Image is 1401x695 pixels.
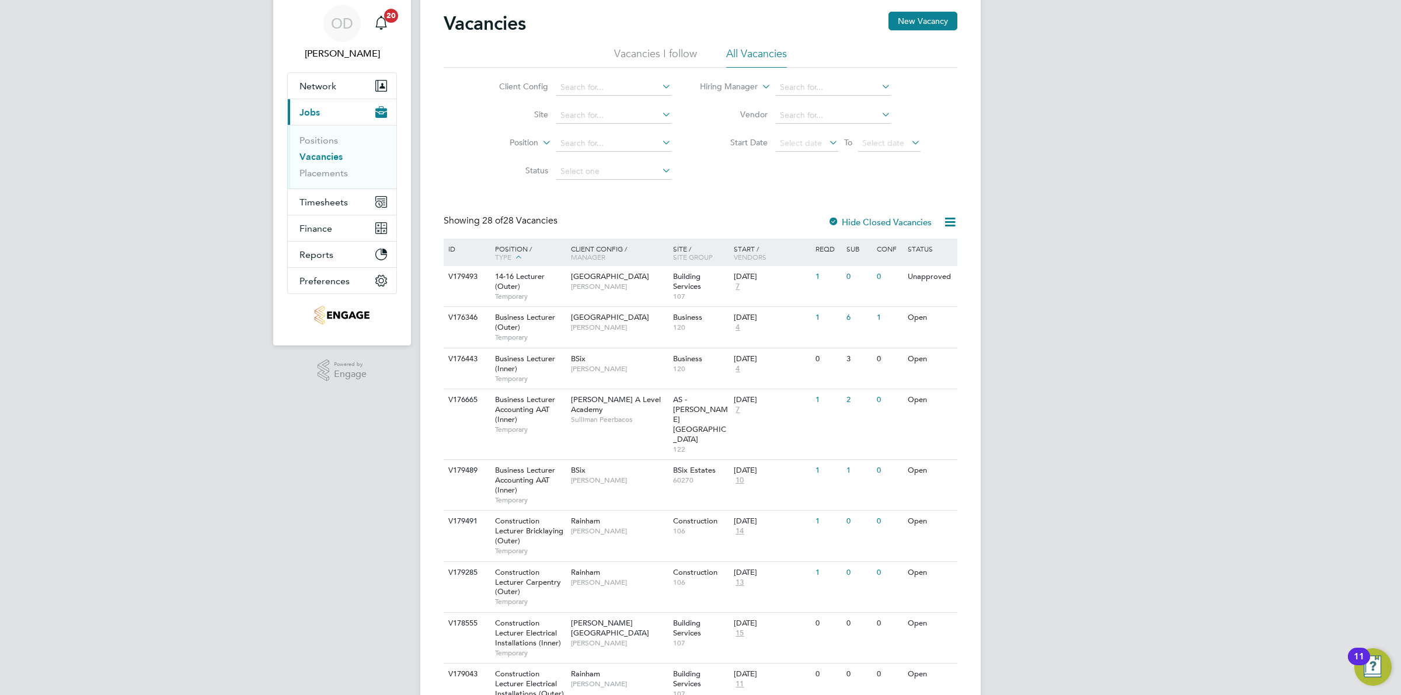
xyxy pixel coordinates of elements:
[673,252,713,261] span: Site Group
[445,239,486,259] div: ID
[299,81,336,92] span: Network
[905,239,956,259] div: Status
[734,282,741,292] span: 7
[841,135,856,150] span: To
[495,516,563,546] span: Construction Lecturer Bricklaying (Outer)
[495,546,565,556] span: Temporary
[673,271,701,291] span: Building Services
[495,374,565,383] span: Temporary
[844,511,874,532] div: 0
[734,669,810,679] div: [DATE]
[334,359,367,369] span: Powered by
[700,109,768,120] label: Vendor
[1354,656,1364,672] div: 11
[571,465,586,475] span: BSix
[691,81,758,93] label: Hiring Manager
[670,239,731,267] div: Site /
[673,526,729,536] span: 106
[874,266,904,288] div: 0
[481,109,548,120] label: Site
[673,669,701,689] span: Building Services
[445,663,486,685] div: V179043
[495,394,555,424] span: Business Lecturer Accounting AAT (Inner)
[571,323,667,332] span: [PERSON_NAME]
[673,638,729,648] span: 107
[734,313,810,323] div: [DATE]
[734,466,810,476] div: [DATE]
[673,445,729,454] span: 122
[495,495,565,505] span: Temporary
[813,613,843,634] div: 0
[813,511,843,532] div: 1
[673,354,702,364] span: Business
[471,137,538,149] label: Position
[299,135,338,146] a: Positions
[734,526,745,536] span: 14
[288,99,396,125] button: Jobs
[726,47,787,68] li: All Vacancies
[299,107,320,118] span: Jobs
[556,135,671,152] input: Search for...
[844,266,874,288] div: 0
[813,348,843,370] div: 0
[874,239,904,259] div: Conf
[844,562,874,584] div: 0
[874,511,904,532] div: 0
[495,354,555,373] span: Business Lecturer (Inner)
[568,239,670,267] div: Client Config /
[334,369,367,379] span: Engage
[813,460,843,481] div: 1
[734,516,810,526] div: [DATE]
[495,648,565,658] span: Temporary
[445,266,486,288] div: V179493
[299,275,350,287] span: Preferences
[734,364,741,374] span: 4
[734,619,810,628] div: [DATE]
[288,125,396,188] div: Jobs
[495,252,511,261] span: Type
[813,389,843,411] div: 1
[486,239,568,268] div: Position /
[673,465,716,475] span: BSix Estates
[734,395,810,405] div: [DATE]
[482,215,557,226] span: 28 Vacancies
[287,306,397,324] a: Go to home page
[315,306,369,324] img: jambo-logo-retina.png
[844,389,874,411] div: 2
[813,307,843,329] div: 1
[444,215,560,227] div: Showing
[445,389,486,411] div: V176665
[571,282,667,291] span: [PERSON_NAME]
[905,460,956,481] div: Open
[673,578,729,587] span: 106
[495,567,561,597] span: Construction Lecturer Carpentry (Outer)
[571,364,667,373] span: [PERSON_NAME]
[673,364,729,373] span: 120
[844,663,874,685] div: 0
[813,562,843,584] div: 1
[905,663,956,685] div: Open
[571,516,600,526] span: Rainham
[288,215,396,241] button: Finance
[874,348,904,370] div: 0
[571,252,605,261] span: Manager
[844,307,874,329] div: 6
[844,239,874,259] div: Sub
[844,460,874,481] div: 1
[299,249,333,260] span: Reports
[287,5,397,61] a: OD[PERSON_NAME]
[905,389,956,411] div: Open
[370,5,393,42] a: 20
[734,354,810,364] div: [DATE]
[844,613,874,634] div: 0
[813,266,843,288] div: 1
[905,266,956,288] div: Unapproved
[481,165,548,176] label: Status
[571,526,667,536] span: [PERSON_NAME]
[571,394,661,414] span: [PERSON_NAME] A Level Academy
[495,292,565,301] span: Temporary
[673,618,701,638] span: Building Services
[288,268,396,294] button: Preferences
[673,292,729,301] span: 107
[874,562,904,584] div: 0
